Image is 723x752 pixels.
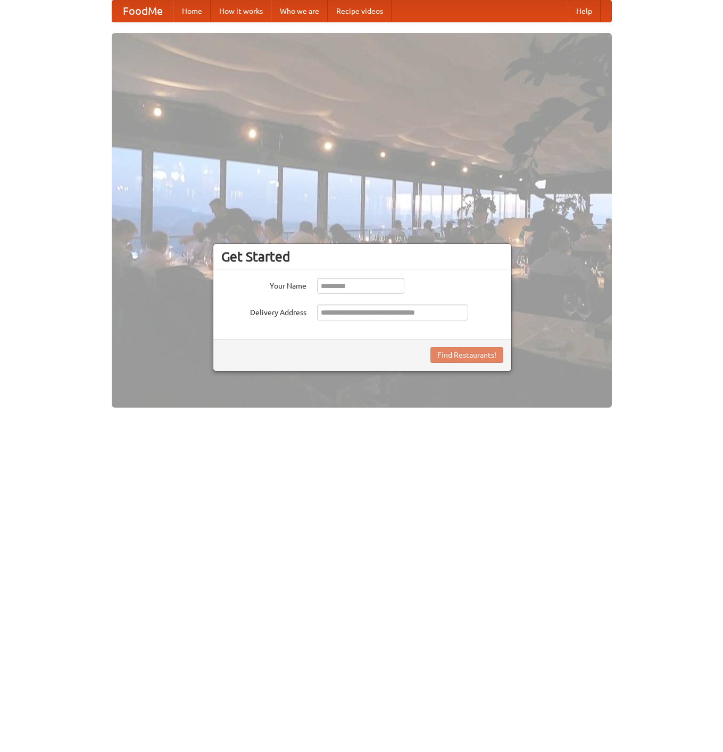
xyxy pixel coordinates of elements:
[430,347,503,363] button: Find Restaurants!
[221,305,306,318] label: Delivery Address
[568,1,601,22] a: Help
[173,1,211,22] a: Home
[112,1,173,22] a: FoodMe
[328,1,392,22] a: Recipe videos
[271,1,328,22] a: Who we are
[221,249,503,265] h3: Get Started
[211,1,271,22] a: How it works
[221,278,306,291] label: Your Name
